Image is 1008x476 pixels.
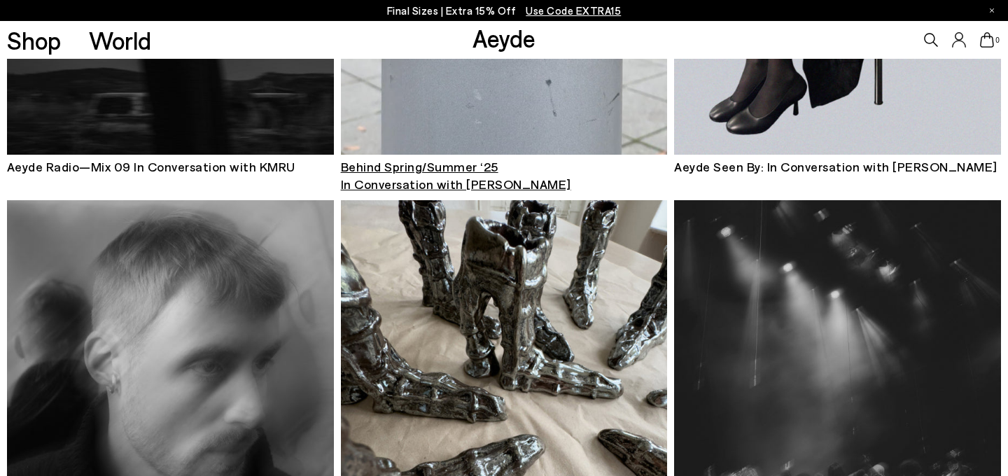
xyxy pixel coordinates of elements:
[7,159,295,174] span: Aeyde Radio—Mix 09 In Conversation with KMRU
[387,2,622,20] p: Final Sizes | Extra 15% Off
[980,32,994,48] a: 0
[7,28,61,52] a: Shop
[526,4,621,17] span: Navigate to /collections/ss25-final-sizes
[341,159,571,192] span: Behind Spring/Summer ‘25 In Conversation with [PERSON_NAME]
[994,36,1001,44] span: 0
[674,159,997,174] span: Aeyde Seen By: In Conversation with [PERSON_NAME]
[89,28,151,52] a: World
[472,23,535,52] a: Aeyde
